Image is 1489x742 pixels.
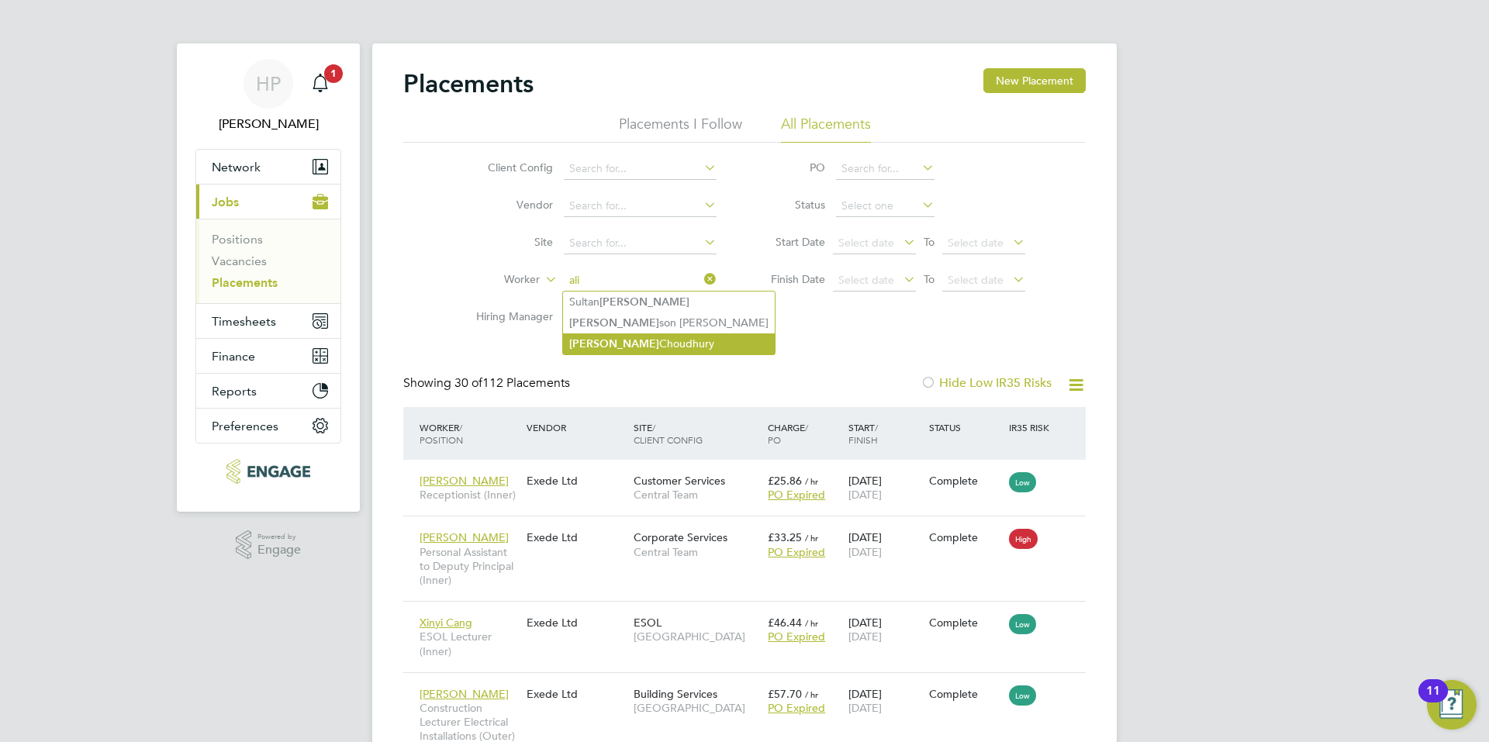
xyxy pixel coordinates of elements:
[805,475,818,487] span: / hr
[212,384,257,399] span: Reports
[564,195,717,217] input: Search for...
[212,349,255,364] span: Finance
[416,678,1086,692] a: [PERSON_NAME]Construction Lecturer Electrical Installations (Outer)Exede LtdBuilding Services[GEO...
[212,160,261,174] span: Network
[212,195,239,209] span: Jobs
[764,413,845,454] div: Charge
[845,523,925,566] div: [DATE]
[196,339,340,373] button: Finance
[212,314,276,329] span: Timesheets
[523,523,630,552] div: Exede Ltd
[755,198,825,212] label: Status
[256,74,281,94] span: HP
[845,466,925,509] div: [DATE]
[196,185,340,219] button: Jobs
[464,198,553,212] label: Vendor
[523,466,630,495] div: Exede Ltd
[416,413,523,454] div: Worker
[416,607,1086,620] a: Xinyi CangESOL Lecturer (Inner)Exede LtdESOL[GEOGRAPHIC_DATA]£46.44 / hrPO Expired[DATE][DATE]Com...
[1427,680,1477,730] button: Open Resource Center, 11 new notifications
[563,312,775,333] li: son [PERSON_NAME]
[845,413,925,454] div: Start
[420,474,509,488] span: [PERSON_NAME]
[464,160,553,174] label: Client Config
[454,375,570,391] span: 112 Placements
[805,532,818,544] span: / hr
[630,413,764,454] div: Site
[929,616,1002,630] div: Complete
[848,701,882,715] span: [DATE]
[212,254,267,268] a: Vacancies
[451,272,540,288] label: Worker
[1426,691,1440,711] div: 11
[212,232,263,247] a: Positions
[919,269,939,289] span: To
[416,522,1086,535] a: [PERSON_NAME]Personal Assistant to Deputy Principal (Inner)Exede LtdCorporate ServicesCentral Tea...
[523,679,630,709] div: Exede Ltd
[836,158,935,180] input: Search for...
[634,616,662,630] span: ESOL
[805,617,818,629] span: / hr
[416,465,1086,478] a: [PERSON_NAME]Receptionist (Inner)Exede LtdCustomer ServicesCentral Team£25.86 / hrPO Expired[DATE...
[634,687,717,701] span: Building Services
[634,630,760,644] span: [GEOGRAPHIC_DATA]
[845,679,925,723] div: [DATE]
[929,687,1002,701] div: Complete
[836,195,935,217] input: Select one
[768,545,825,559] span: PO Expired
[195,115,341,133] span: Hannah Pearce
[420,687,509,701] span: [PERSON_NAME]
[768,421,808,446] span: / PO
[305,59,336,109] a: 1
[257,530,301,544] span: Powered by
[177,43,360,512] nav: Main navigation
[755,235,825,249] label: Start Date
[619,115,742,143] li: Placements I Follow
[848,545,882,559] span: [DATE]
[196,409,340,443] button: Preferences
[464,235,553,249] label: Site
[564,233,717,254] input: Search for...
[564,158,717,180] input: Search for...
[420,616,472,630] span: Xinyi Cang
[563,292,775,312] li: Sultan
[768,687,802,701] span: £57.70
[420,545,519,588] span: Personal Assistant to Deputy Principal (Inner)
[196,150,340,184] button: Network
[919,232,939,252] span: To
[1005,413,1059,441] div: IR35 Risk
[848,488,882,502] span: [DATE]
[848,421,878,446] span: / Finish
[523,413,630,441] div: Vendor
[196,304,340,338] button: Timesheets
[768,488,825,502] span: PO Expired
[420,530,509,544] span: [PERSON_NAME]
[257,544,301,557] span: Engage
[634,488,760,502] span: Central Team
[768,616,802,630] span: £46.44
[1009,472,1036,492] span: Low
[929,530,1002,544] div: Complete
[454,375,482,391] span: 30 of
[634,701,760,715] span: [GEOGRAPHIC_DATA]
[403,68,534,99] h2: Placements
[1009,685,1036,706] span: Low
[599,295,689,309] b: [PERSON_NAME]
[634,421,703,446] span: / Client Config
[1009,529,1038,549] span: High
[564,270,717,292] input: Search for...
[569,316,659,330] b: [PERSON_NAME]
[1009,614,1036,634] span: Low
[195,459,341,484] a: Go to home page
[403,375,573,392] div: Showing
[324,64,343,83] span: 1
[838,236,894,250] span: Select date
[196,219,340,303] div: Jobs
[948,236,1004,250] span: Select date
[838,273,894,287] span: Select date
[634,530,727,544] span: Corporate Services
[634,545,760,559] span: Central Team
[755,272,825,286] label: Finish Date
[768,474,802,488] span: £25.86
[768,701,825,715] span: PO Expired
